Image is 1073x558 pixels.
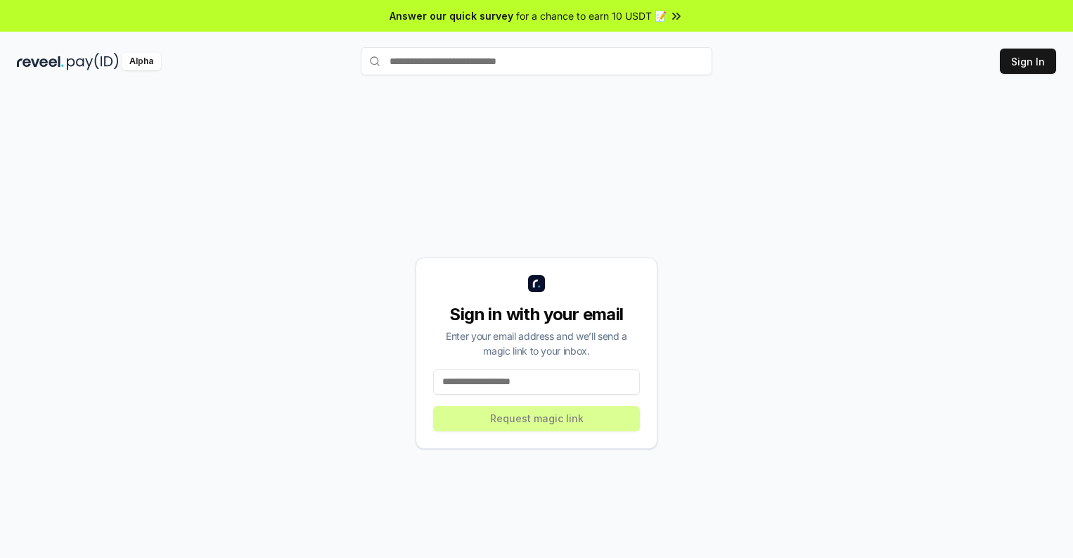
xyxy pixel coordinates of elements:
[67,53,119,70] img: pay_id
[17,53,64,70] img: reveel_dark
[433,303,640,326] div: Sign in with your email
[528,275,545,292] img: logo_small
[433,329,640,358] div: Enter your email address and we’ll send a magic link to your inbox.
[122,53,161,70] div: Alpha
[516,8,667,23] span: for a chance to earn 10 USDT 📝
[1000,49,1056,74] button: Sign In
[390,8,513,23] span: Answer our quick survey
